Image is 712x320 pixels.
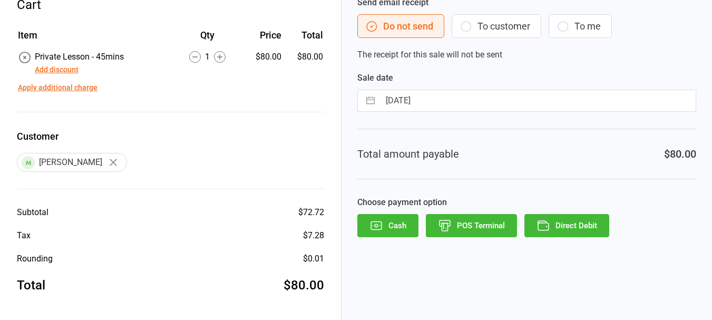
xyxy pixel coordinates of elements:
div: $80.00 [242,51,281,63]
div: Rounding [17,253,53,265]
button: Apply additional charge [18,82,97,93]
button: Add discount [35,64,79,75]
th: Item [18,28,172,50]
button: Direct Debit [524,214,609,237]
label: Choose payment option [357,196,696,209]
button: To me [549,14,612,38]
span: Private Lesson - 45mins [35,52,124,62]
th: Qty [173,28,242,50]
div: 1 [173,51,242,63]
th: Total [286,28,323,50]
label: Sale date [357,72,696,84]
div: $72.72 [298,206,324,219]
label: Customer [17,129,324,143]
div: $80.00 [664,146,696,162]
div: Subtotal [17,206,48,219]
div: $80.00 [284,276,324,295]
div: $7.28 [303,229,324,242]
div: Total [17,276,45,295]
div: Total amount payable [357,146,459,162]
button: To customer [452,14,541,38]
div: [PERSON_NAME] [17,153,127,172]
button: POS Terminal [426,214,517,237]
td: $80.00 [286,51,323,76]
div: Tax [17,229,31,242]
div: $0.01 [303,253,324,265]
button: Cash [357,214,418,237]
button: Do not send [357,14,444,38]
div: Price [242,28,281,42]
